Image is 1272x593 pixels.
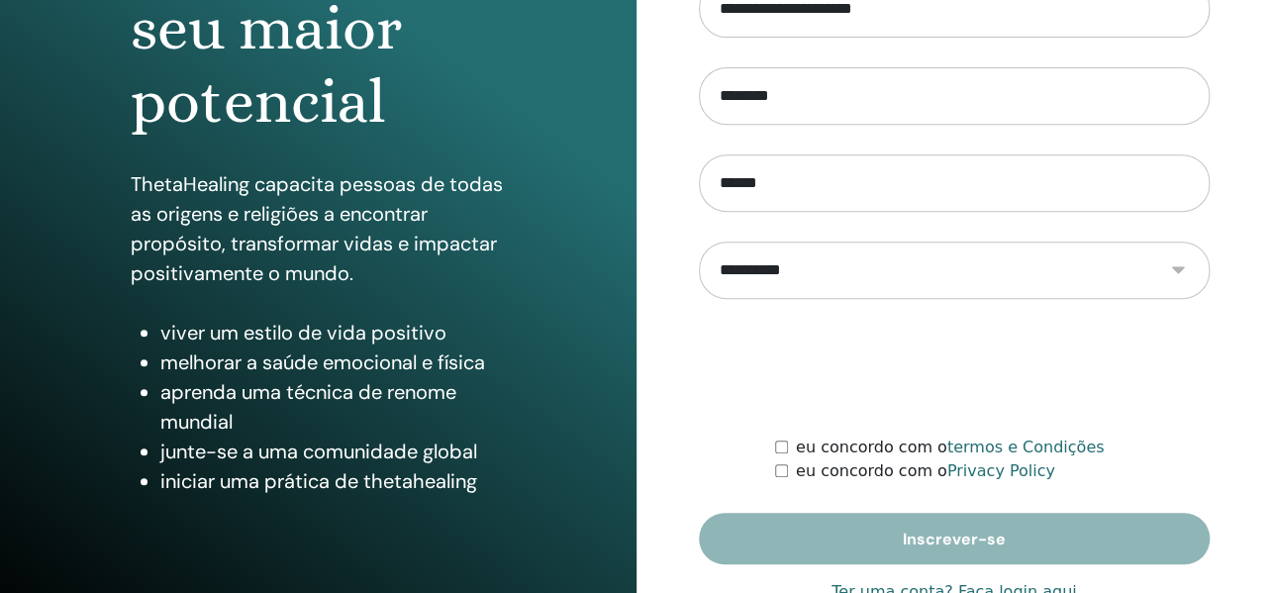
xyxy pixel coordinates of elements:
a: termos e Condições [947,438,1105,456]
li: junte-se a uma comunidade global [160,437,505,466]
li: aprenda uma técnica de renome mundial [160,377,505,437]
p: ThetaHealing capacita pessoas de todas as origens e religiões a encontrar propósito, transformar ... [131,169,505,288]
li: viver um estilo de vida positivo [160,318,505,347]
label: eu concordo com o [796,459,1055,483]
li: melhorar a saúde emocional e física [160,347,505,377]
iframe: reCAPTCHA [804,329,1105,406]
a: Privacy Policy [947,461,1055,480]
label: eu concordo com o [796,436,1104,459]
li: iniciar uma prática de thetahealing [160,466,505,496]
